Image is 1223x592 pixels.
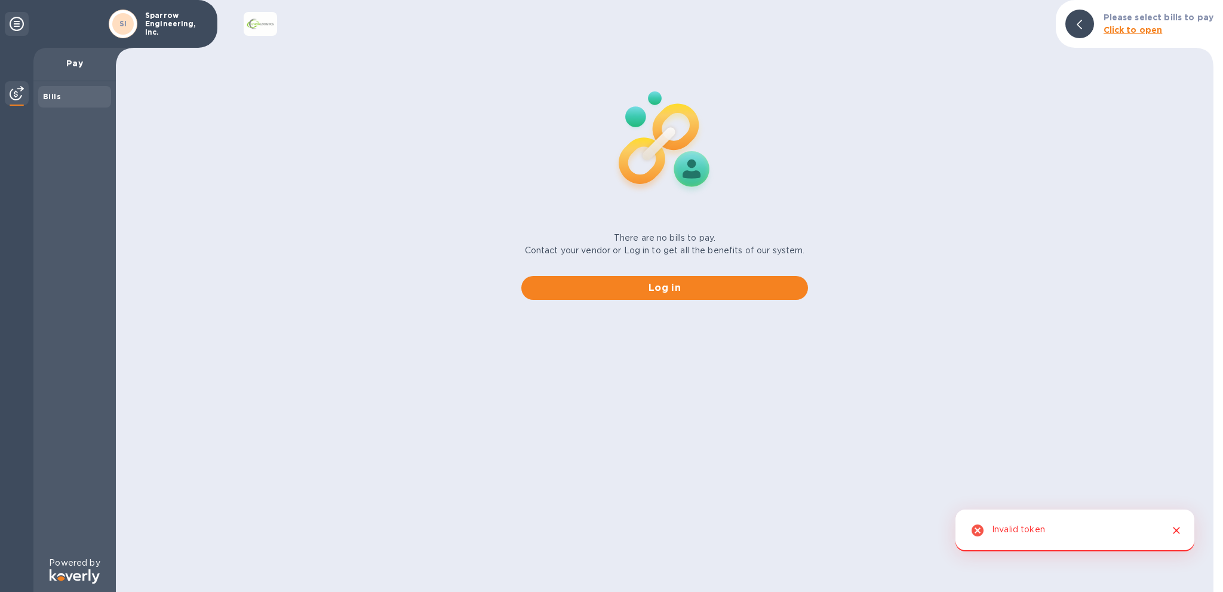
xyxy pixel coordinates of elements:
[145,11,205,36] p: Sparrow Engineering, Inc.
[43,92,61,101] b: Bills
[119,19,127,28] b: SI
[1169,523,1184,538] button: Close
[43,57,106,69] p: Pay
[50,569,100,584] img: Logo
[521,276,808,300] button: Log in
[531,281,798,295] span: Log in
[992,519,1045,542] div: Invalid token
[1104,25,1163,35] b: Click to open
[49,557,100,569] p: Powered by
[525,232,805,257] p: There are no bills to pay. Contact your vendor or Log in to get all the benefits of our system.
[1104,13,1213,22] b: Please select bills to pay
